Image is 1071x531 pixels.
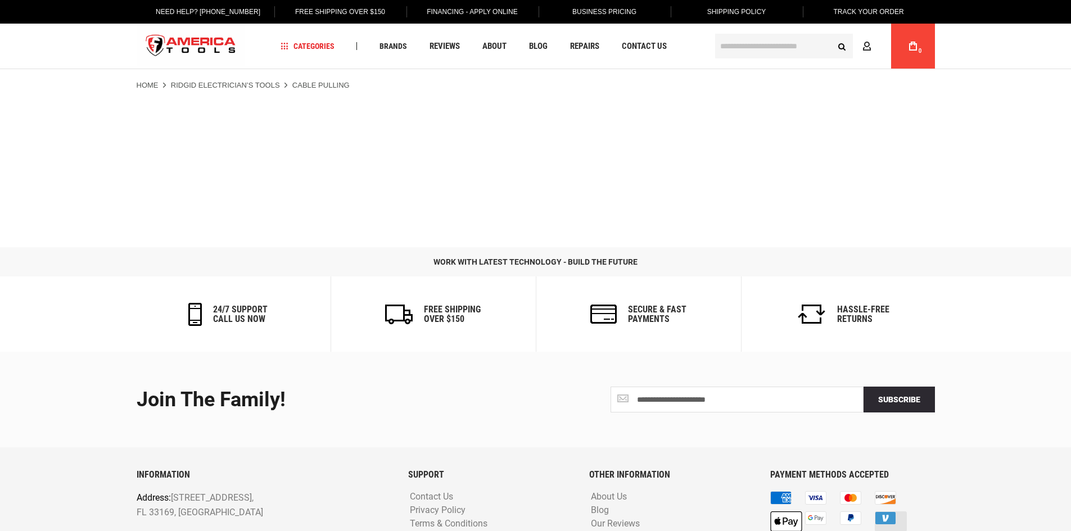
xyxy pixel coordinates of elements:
[588,519,643,529] a: Our Reviews
[837,305,889,324] h6: Hassle-Free Returns
[707,8,766,16] span: Shipping Policy
[589,470,753,480] h6: OTHER INFORMATION
[137,25,246,67] a: store logo
[524,39,553,54] a: Blog
[565,39,604,54] a: Repairs
[281,42,335,50] span: Categories
[832,35,853,57] button: Search
[137,80,159,90] a: Home
[864,387,935,412] button: Subscribe
[628,305,686,324] h6: secure & fast payments
[137,389,527,411] div: Join the Family!
[374,39,412,54] a: Brands
[407,492,456,502] a: Contact Us
[878,395,920,404] span: Subscribe
[408,470,572,480] h6: SUPPORT
[213,305,268,324] h6: 24/7 support call us now
[430,42,460,51] span: Reviews
[622,42,667,51] span: Contact Us
[379,42,407,50] span: Brands
[137,470,391,480] h6: INFORMATION
[770,470,934,480] h6: PAYMENT METHODS ACCEPTED
[617,39,672,54] a: Contact Us
[477,39,512,54] a: About
[424,305,481,324] h6: Free Shipping Over $150
[292,81,350,89] strong: Cable Pulling
[588,505,612,516] a: Blog
[137,25,246,67] img: America Tools
[482,42,507,51] span: About
[424,39,465,54] a: Reviews
[919,48,922,54] span: 0
[275,39,340,54] a: Categories
[137,493,171,503] span: Address:
[137,491,341,520] p: [STREET_ADDRESS], FL 33169, [GEOGRAPHIC_DATA]
[171,80,280,90] a: RIDGID Electrician’s Tools
[407,519,490,529] a: Terms & Conditions
[529,42,548,51] span: Blog
[902,24,924,69] a: 0
[588,492,630,502] a: About Us
[570,42,599,51] span: Repairs
[407,505,468,516] a: Privacy Policy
